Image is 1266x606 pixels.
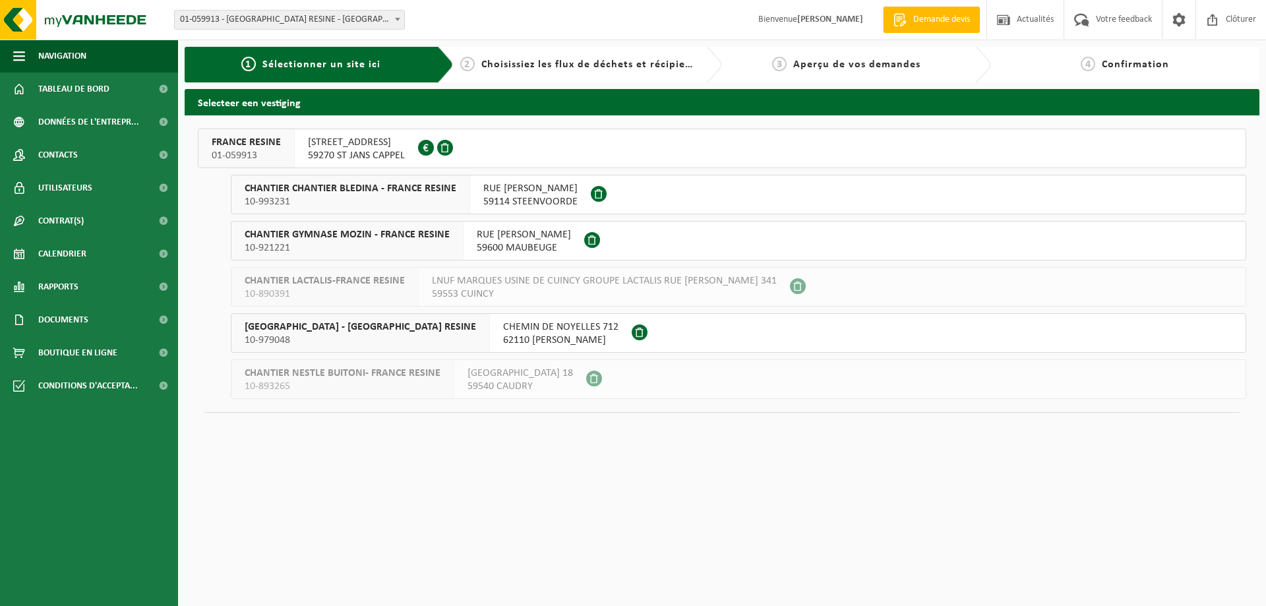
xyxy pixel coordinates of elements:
[793,59,920,70] span: Aperçu de vos demandes
[1081,57,1095,71] span: 4
[231,313,1246,353] button: [GEOGRAPHIC_DATA] - [GEOGRAPHIC_DATA] RESINE 10-979048 CHEMIN DE NOYELLES 71262110 [PERSON_NAME]
[38,138,78,171] span: Contacts
[432,288,777,301] span: 59553 CUINCY
[38,204,84,237] span: Contrat(s)
[308,136,405,149] span: [STREET_ADDRESS]
[910,13,973,26] span: Demande devis
[212,149,281,162] span: 01-059913
[1102,59,1169,70] span: Confirmation
[38,336,117,369] span: Boutique en ligne
[245,367,440,380] span: CHANTIER NESTLE BUITONI- FRANCE RESINE
[503,334,618,347] span: 62110 [PERSON_NAME]
[262,59,380,70] span: Sélectionner un site ici
[38,369,138,402] span: Conditions d'accepta...
[231,175,1246,214] button: CHANTIER CHANTIER BLEDINA - FRANCE RESINE 10-993231 RUE [PERSON_NAME]59114 STEENVOORDE
[483,182,578,195] span: RUE [PERSON_NAME]
[241,57,256,71] span: 1
[467,380,573,393] span: 59540 CAUDRY
[38,171,92,204] span: Utilisateurs
[467,367,573,380] span: [GEOGRAPHIC_DATA] 18
[245,182,456,195] span: CHANTIER CHANTIER BLEDINA - FRANCE RESINE
[245,228,450,241] span: CHANTIER GYMNASE MOZIN - FRANCE RESINE
[38,40,86,73] span: Navigation
[245,288,405,301] span: 10-890391
[477,241,571,255] span: 59600 MAUBEUGE
[245,334,476,347] span: 10-979048
[245,274,405,288] span: CHANTIER LACTALIS-FRANCE RESINE
[231,221,1246,260] button: CHANTIER GYMNASE MOZIN - FRANCE RESINE 10-921221 RUE [PERSON_NAME]59600 MAUBEUGE
[481,59,701,70] span: Choisissiez les flux de déchets et récipients
[38,106,139,138] span: Données de l'entrepr...
[432,274,777,288] span: LNUF MARQUES USINE DE CUINCY GROUPE LACTALIS RUE [PERSON_NAME] 341
[883,7,980,33] a: Demande devis
[212,136,281,149] span: FRANCE RESINE
[38,237,86,270] span: Calendrier
[245,320,476,334] span: [GEOGRAPHIC_DATA] - [GEOGRAPHIC_DATA] RESINE
[38,270,78,303] span: Rapports
[503,320,618,334] span: CHEMIN DE NOYELLES 712
[460,57,475,71] span: 2
[174,10,405,30] span: 01-059913 - FRANCE RESINE - ST JANS CAPPEL
[797,15,863,24] strong: [PERSON_NAME]
[245,195,456,208] span: 10-993231
[245,241,450,255] span: 10-921221
[38,303,88,336] span: Documents
[185,89,1259,115] h2: Selecteer een vestiging
[772,57,787,71] span: 3
[477,228,571,241] span: RUE [PERSON_NAME]
[175,11,404,29] span: 01-059913 - FRANCE RESINE - ST JANS CAPPEL
[198,129,1246,168] button: FRANCE RESINE 01-059913 [STREET_ADDRESS]59270 ST JANS CAPPEL
[245,380,440,393] span: 10-893265
[483,195,578,208] span: 59114 STEENVOORDE
[38,73,109,106] span: Tableau de bord
[308,149,405,162] span: 59270 ST JANS CAPPEL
